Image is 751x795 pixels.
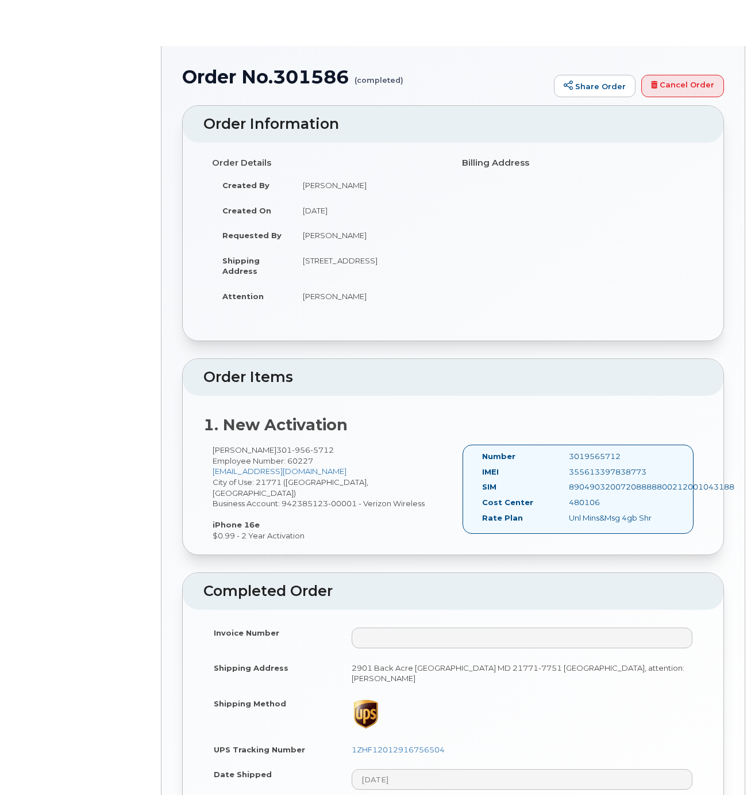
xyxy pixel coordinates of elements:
[213,467,346,476] a: [EMAIL_ADDRESS][DOMAIN_NAME]
[310,445,334,454] span: 5712
[222,231,282,240] strong: Requested By
[276,445,334,454] span: 301
[214,744,305,755] label: UPS Tracking Number
[482,497,533,508] label: Cost Center
[352,745,445,754] a: 1ZHF12012916756504
[355,67,403,85] small: (completed)
[292,248,445,284] td: [STREET_ADDRESS]
[214,698,286,709] label: Shipping Method
[482,451,515,462] label: Number
[341,655,703,691] td: 2901 Back Acre [GEOGRAPHIC_DATA] MD 21771-7751 [GEOGRAPHIC_DATA], attention: [PERSON_NAME]
[482,481,496,492] label: SIM
[182,67,548,87] h1: Order No.301586
[213,520,260,529] strong: iPhone 16e
[560,451,683,462] div: 3019565712
[214,663,288,674] label: Shipping Address
[560,481,683,492] div: 89049032007208888800212001043188
[482,513,523,523] label: Rate Plan
[214,769,272,780] label: Date Shipped
[222,256,260,276] strong: Shipping Address
[560,497,683,508] div: 480106
[214,628,279,639] label: Invoice Number
[641,75,724,98] a: Cancel Order
[222,292,264,301] strong: Attention
[292,173,445,198] td: [PERSON_NAME]
[213,456,313,465] span: Employee Number: 60227
[222,206,271,215] strong: Created On
[554,75,636,98] a: Share Order
[560,513,683,523] div: Unl Mins&Msg 4gb Shr
[203,415,348,434] strong: 1. New Activation
[560,467,683,477] div: 355613397838773
[203,369,703,385] h2: Order Items
[292,284,445,309] td: [PERSON_NAME]
[203,445,453,541] div: [PERSON_NAME] City of Use: 21771 ([GEOGRAPHIC_DATA], [GEOGRAPHIC_DATA]) Business Account: 9423851...
[203,583,703,599] h2: Completed Order
[292,198,445,223] td: [DATE]
[222,181,269,190] strong: Created By
[292,445,310,454] span: 956
[212,158,445,168] h4: Order Details
[203,116,703,132] h2: Order Information
[352,698,380,730] img: ups-065b5a60214998095c38875261380b7f924ec8f6fe06ec167ae1927634933c50.png
[462,158,695,168] h4: Billing Address
[292,223,445,248] td: [PERSON_NAME]
[482,467,499,477] label: IMEI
